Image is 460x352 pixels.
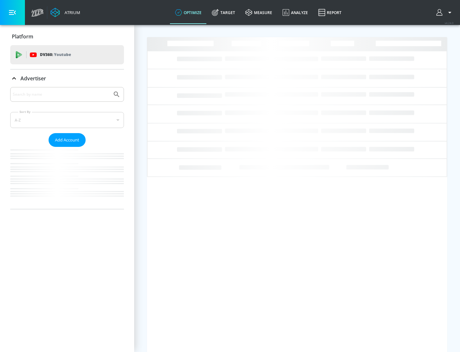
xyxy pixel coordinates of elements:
p: Platform [12,33,33,40]
p: DV360: [40,51,71,58]
a: optimize [170,1,207,24]
div: Advertiser [10,69,124,87]
a: Target [207,1,240,24]
a: Report [313,1,347,24]
div: A-Z [10,112,124,128]
nav: list of Advertiser [10,147,124,209]
a: Atrium [50,8,80,17]
div: Advertiser [10,87,124,209]
div: Atrium [62,10,80,15]
div: DV360: Youtube [10,45,124,64]
button: Add Account [49,133,86,147]
label: Sort By [18,110,32,114]
p: Advertiser [20,75,46,82]
div: Platform [10,28,124,45]
input: Search by name [13,90,110,99]
span: Add Account [55,136,79,144]
a: Analyze [277,1,313,24]
a: measure [240,1,277,24]
span: v 4.24.0 [445,21,454,25]
p: Youtube [54,51,71,58]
